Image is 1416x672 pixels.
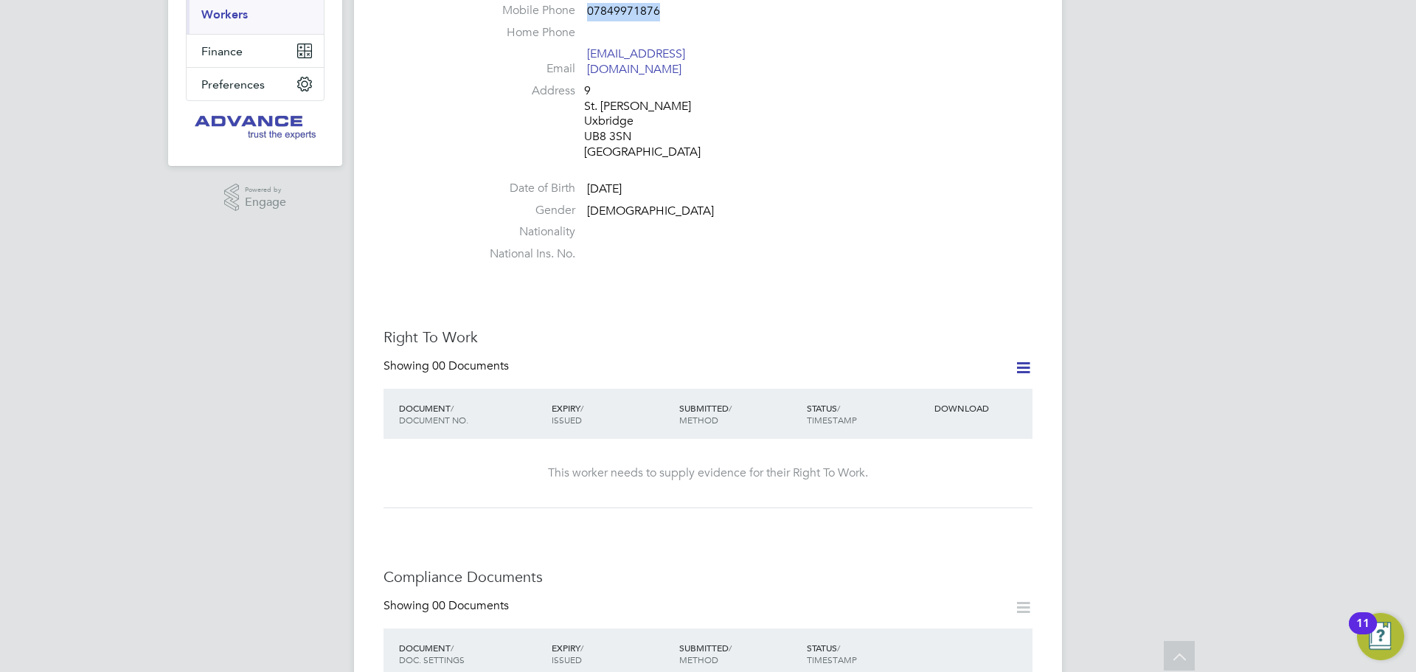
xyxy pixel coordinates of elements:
[807,654,857,665] span: TIMESTAMP
[432,358,509,373] span: 00 Documents
[580,642,583,654] span: /
[201,44,243,58] span: Finance
[580,402,583,414] span: /
[383,358,512,374] div: Showing
[201,7,248,21] a: Workers
[472,203,575,218] label: Gender
[676,395,803,433] div: SUBMITTED
[803,395,931,433] div: STATUS
[1356,623,1370,642] div: 11
[552,414,582,426] span: ISSUED
[186,116,324,139] a: Go to home page
[552,654,582,665] span: ISSUED
[383,328,1032,347] h3: Right To Work
[1357,613,1404,660] button: Open Resource Center, 11 new notifications
[679,654,718,665] span: METHOD
[187,35,324,67] button: Finance
[472,181,575,196] label: Date of Birth
[807,414,857,426] span: TIMESTAMP
[587,4,660,18] span: 07849971876
[187,68,324,100] button: Preferences
[195,116,316,139] img: advanceonline-logo-retina.png
[548,395,676,433] div: EXPIRY
[729,402,732,414] span: /
[472,246,575,262] label: National Ins. No.
[245,184,286,196] span: Powered by
[398,465,1018,481] div: This worker needs to supply evidence for their Right To Work.
[472,61,575,77] label: Email
[245,196,286,209] span: Engage
[931,395,1032,421] div: DOWNLOAD
[383,598,512,614] div: Showing
[201,77,265,91] span: Preferences
[837,642,840,654] span: /
[587,181,622,196] span: [DATE]
[472,224,575,240] label: Nationality
[224,184,287,212] a: Powered byEngage
[432,598,509,613] span: 00 Documents
[837,402,840,414] span: /
[472,25,575,41] label: Home Phone
[451,642,454,654] span: /
[399,414,468,426] span: DOCUMENT NO.
[472,3,575,18] label: Mobile Phone
[399,654,465,665] span: DOC. SETTINGS
[587,204,714,218] span: [DEMOGRAPHIC_DATA]
[584,83,724,160] div: 9 St. [PERSON_NAME] Uxbridge UB8 3SN [GEOGRAPHIC_DATA]
[729,642,732,654] span: /
[679,414,718,426] span: METHOD
[587,46,685,77] a: [EMAIL_ADDRESS][DOMAIN_NAME]
[395,395,548,433] div: DOCUMENT
[383,567,1032,586] h3: Compliance Documents
[451,402,454,414] span: /
[472,83,575,99] label: Address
